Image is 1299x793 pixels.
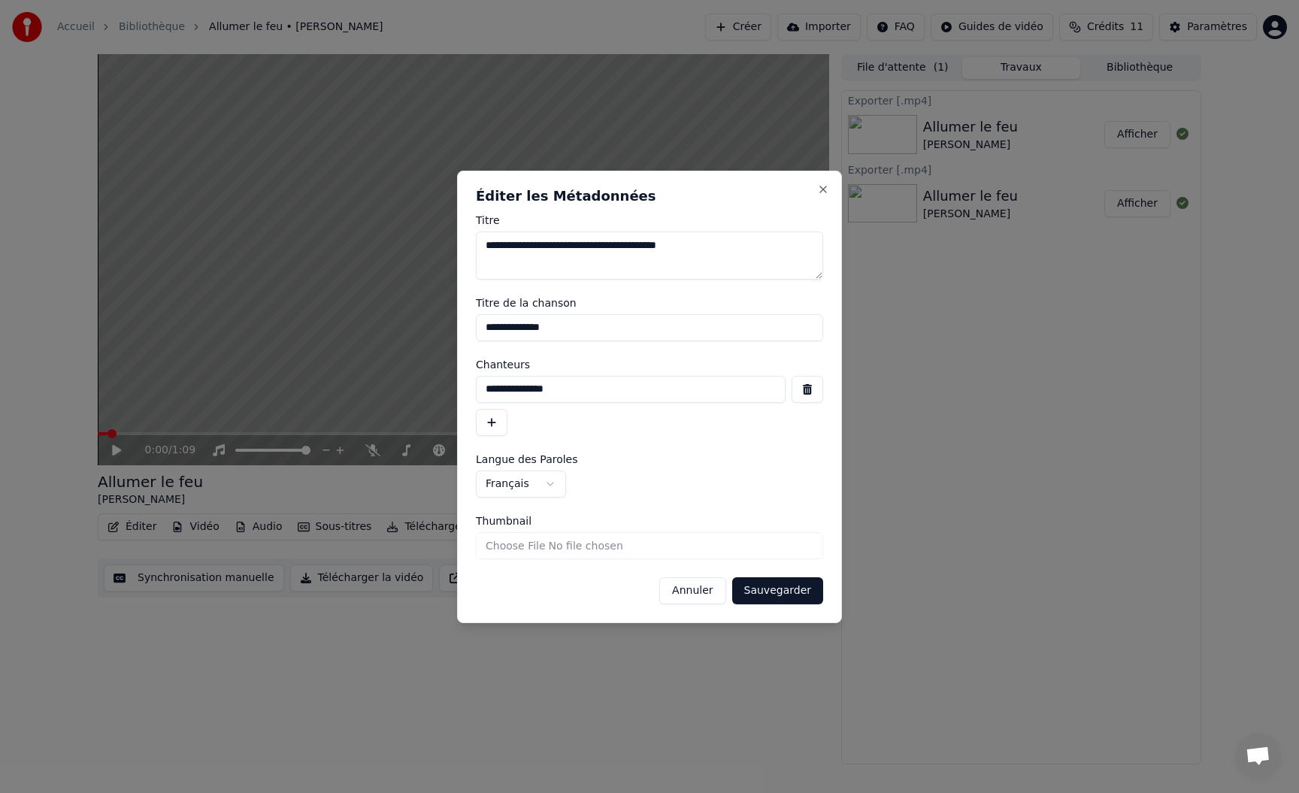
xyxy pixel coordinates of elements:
[476,298,823,308] label: Titre de la chanson
[476,189,823,203] h2: Éditer les Métadonnées
[476,516,531,526] span: Thumbnail
[476,359,823,370] label: Chanteurs
[476,215,823,225] label: Titre
[732,577,823,604] button: Sauvegarder
[476,454,578,465] span: Langue des Paroles
[659,577,725,604] button: Annuler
